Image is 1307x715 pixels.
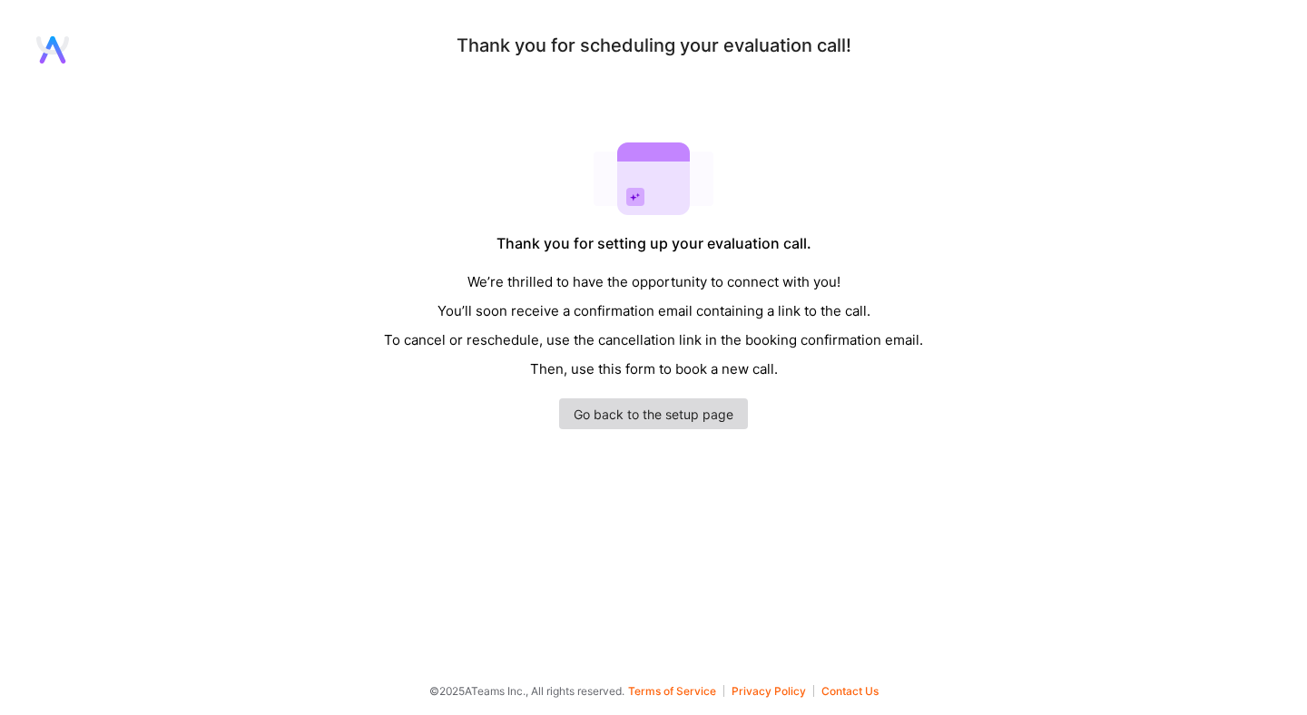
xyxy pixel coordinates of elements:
[559,398,748,429] a: Go back to the setup page
[628,685,724,697] button: Terms of Service
[429,681,624,700] span: © 2025 ATeams Inc., All rights reserved.
[384,268,923,384] div: We’re thrilled to have the opportunity to connect with you! You’ll soon receive a confirmation em...
[457,36,851,55] div: Thank you for scheduling your evaluation call!
[732,685,814,697] button: Privacy Policy
[496,234,811,253] div: Thank you for setting up your evaluation call.
[821,685,879,697] button: Contact Us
